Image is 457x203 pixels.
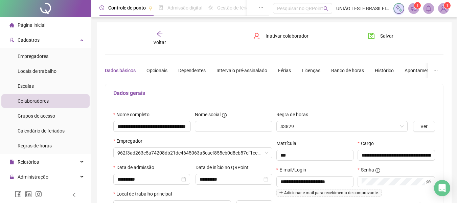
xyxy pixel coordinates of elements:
span: pushpin [148,6,153,10]
span: file-done [159,5,163,10]
span: save [368,33,375,39]
button: Inativar colaborador [248,31,314,41]
span: info-circle [222,113,227,118]
div: Intervalo pré-assinalado [216,67,267,74]
span: Relatórios [18,159,39,165]
img: 46995 [438,3,449,14]
label: Cargo [358,140,378,147]
span: instagram [35,191,42,198]
span: notification [411,5,417,12]
sup: 1 [414,2,421,9]
label: Nome completo [113,111,154,118]
span: left [72,192,76,197]
span: ellipsis [433,68,438,73]
span: Controle de ponto [108,5,146,11]
span: bell [426,5,432,12]
span: Cadastros [18,37,40,43]
label: Data de início no QRPoint [196,164,253,171]
span: info-circle [375,168,380,173]
span: Grupos de acesso [18,113,55,119]
span: Empregadores [18,54,48,59]
span: 43829 [280,121,404,131]
span: ellipsis [259,5,264,10]
span: search [323,6,328,11]
span: 1 [446,3,449,8]
span: Voltar [153,40,166,45]
div: Banco de horas [331,67,364,74]
span: Calendário de feriados [18,128,65,134]
label: Empregador [113,137,147,145]
button: Salvar [363,31,398,41]
span: Nome social [195,111,221,118]
div: Férias [278,67,291,74]
span: linkedin [25,191,32,198]
span: eye-invisible [426,179,431,184]
label: E-mail/Login [276,166,311,174]
span: Escalas [18,83,34,89]
span: Ver [420,123,428,130]
span: clock-circle [99,5,104,10]
sup: Atualize o seu contato no menu Meus Dados [444,2,451,9]
span: Salvar [380,32,393,40]
span: Senha [361,166,374,174]
span: 962f3ad263e5a74208db21de4645063a5eacf855eb0d8eb57cf1ecd4b339f077 [117,148,268,158]
span: Página inicial [18,22,45,28]
div: Licenças [302,67,320,74]
span: Colaboradores [18,98,49,104]
div: Histórico [375,67,394,74]
img: sparkle-icon.fc2bf0ac1784a2077858766a79e2daf3.svg [395,5,403,12]
span: facebook [15,191,22,198]
span: plus [279,190,283,195]
div: Open Intercom Messenger [434,180,450,196]
span: home [9,23,14,27]
span: arrow-left [156,31,163,37]
span: Locais de trabalho [18,68,56,74]
label: Local de trabalho principal [113,190,176,198]
span: Gestão de férias [217,5,251,11]
label: Regra de horas [276,111,313,118]
div: Dependentes [178,67,206,74]
span: file [9,160,14,164]
span: user-delete [253,33,260,39]
span: 1 [416,3,419,8]
label: Data de admissão [113,164,159,171]
span: Administração [18,174,48,180]
span: Admissão digital [167,5,202,11]
div: Dados básicos [105,67,136,74]
span: sun [208,5,213,10]
span: Inativar colaborador [266,32,309,40]
button: ellipsis [428,63,443,78]
div: Opcionais [146,67,167,74]
span: Adicionar e-mail para recebimento de comprovante. [276,189,382,197]
button: Ver [413,121,435,132]
label: Matrícula [276,140,301,147]
span: lock [9,175,14,179]
span: Regras de horas [18,143,52,148]
div: Apontamentos [405,67,436,74]
span: user-add [9,38,14,42]
h5: Dados gerais [113,89,435,97]
span: UNIÃO LESTE BRASILEIRA DA [GEOGRAPHIC_DATA] [336,5,389,12]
